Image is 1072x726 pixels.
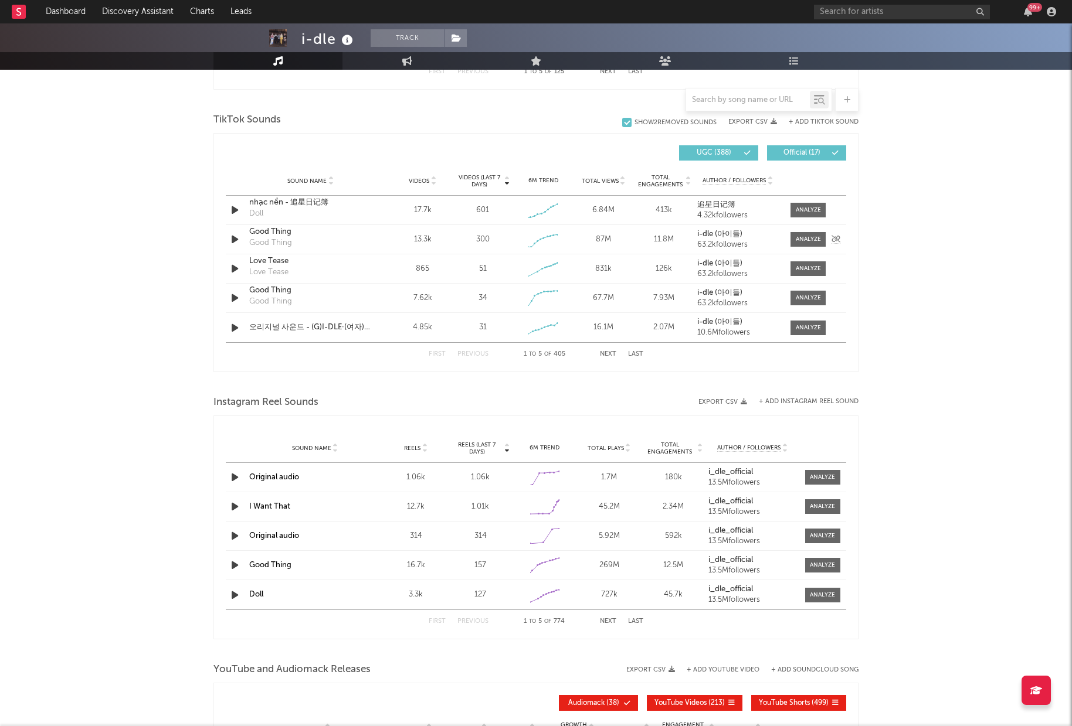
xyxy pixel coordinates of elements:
[771,667,859,673] button: + Add SoundCloud Song
[697,230,742,238] strong: i-dle (아이들)
[395,234,450,246] div: 13.3k
[451,589,510,601] div: 127
[249,503,290,510] a: I Want That
[644,441,696,455] span: Total Engagements
[654,700,725,707] span: ( 213 )
[679,145,758,161] button: UGC(388)
[751,695,846,711] button: YouTube Shorts(499)
[512,615,576,629] div: 1 5 774
[644,530,703,542] div: 592k
[600,618,616,625] button: Next
[697,201,779,209] a: 追星日记簿
[479,263,487,275] div: 51
[687,667,759,673] button: + Add YouTube Video
[637,174,684,188] span: Total Engagements
[637,322,691,333] div: 2.07M
[698,398,747,405] button: Export CSV
[292,445,331,452] span: Sound Name
[697,270,779,278] div: 63.2k followers
[1024,7,1032,16] button: 99+
[529,352,536,357] span: to
[708,585,796,594] a: i_dle_official
[628,69,643,75] button: Last
[637,292,691,304] div: 7.93M
[708,567,796,575] div: 13.5M followers
[697,299,779,308] div: 63.2k followers
[580,472,639,483] div: 1.7M
[814,5,990,19] input: Search for artists
[789,119,859,125] button: + Add TikTok Sound
[395,322,450,333] div: 4.85k
[395,204,450,216] div: 17.7k
[512,65,576,79] div: 1 5 125
[249,532,299,540] a: Original audio
[249,255,372,267] a: Love Tease
[697,329,779,337] div: 10.6M followers
[476,234,490,246] div: 300
[708,508,796,516] div: 13.5M followers
[654,700,707,707] span: YouTube Videos
[708,527,796,535] a: i_dle_official
[476,204,489,216] div: 601
[1027,3,1042,12] div: 99 +
[777,119,859,125] button: + Add TikTok Sound
[647,695,742,711] button: YouTube Videos(213)
[697,289,779,297] a: i-dle (아이들)
[544,619,551,624] span: of
[529,619,536,624] span: to
[580,501,639,513] div: 45.2M
[580,589,639,601] div: 727k
[512,347,576,362] div: 1 5 405
[566,700,620,707] span: ( 38 )
[628,618,643,625] button: Last
[637,234,691,246] div: 11.8M
[568,700,605,707] span: Audiomack
[395,263,450,275] div: 865
[395,292,450,304] div: 7.62k
[287,178,327,185] span: Sound Name
[249,197,372,209] a: nhạc nền - 追星日记簿
[644,560,703,571] div: 12.5M
[697,260,742,267] strong: i-dle (아이들)
[697,289,742,296] strong: i-dle (아이들)
[451,472,510,483] div: 1.06k
[635,119,717,127] div: Show 2 Removed Sounds
[687,149,741,156] span: UGC ( 388 )
[626,666,675,673] button: Export CSV
[249,285,372,296] div: Good Thing
[759,700,810,707] span: YouTube Shorts
[759,700,829,707] span: ( 499 )
[728,118,777,125] button: Export CSV
[759,398,859,405] button: + Add Instagram Reel Sound
[249,208,263,220] div: Doll
[775,149,829,156] span: Official ( 17 )
[249,322,372,333] a: 오리지널 사운드 - (G)I-DLE·(여자)아이들
[708,596,796,604] div: 13.5M followers
[697,230,779,238] a: i-dle (아이들)
[708,479,796,487] div: 13.5M followers
[697,260,779,268] a: i-dle (아이들)
[628,351,643,357] button: Last
[457,69,488,75] button: Previous
[708,468,753,476] strong: i_dle_official
[580,560,639,571] div: 269M
[457,618,488,625] button: Previous
[456,174,503,188] span: Videos (last 7 days)
[386,501,445,513] div: 12.7k
[544,352,551,357] span: of
[451,530,510,542] div: 314
[708,585,753,593] strong: i_dle_official
[479,292,487,304] div: 34
[429,69,446,75] button: First
[708,556,753,564] strong: i_dle_official
[301,29,356,49] div: i-dle
[371,29,444,47] button: Track
[576,263,631,275] div: 831k
[516,176,571,185] div: 6M Trend
[708,497,796,506] a: i_dle_official
[708,497,753,505] strong: i_dle_official
[582,178,619,185] span: Total Views
[479,322,487,333] div: 31
[697,241,779,249] div: 63.2k followers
